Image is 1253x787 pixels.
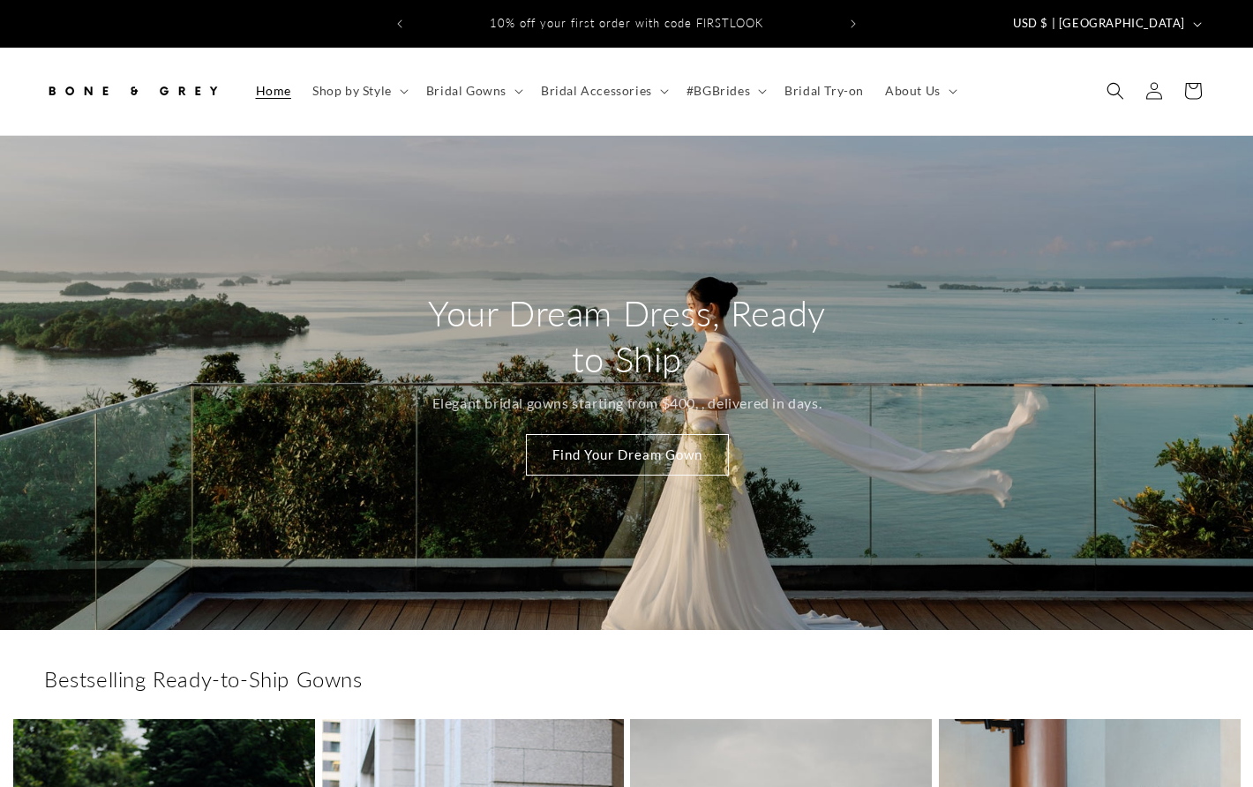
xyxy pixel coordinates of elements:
span: #BGBrides [687,83,750,99]
a: Find Your Dream Gown [525,434,728,476]
p: Elegant bridal gowns starting from $400, , delivered in days. [431,391,822,416]
span: Bridal Try-on [784,83,864,99]
summary: #BGBrides [676,72,774,109]
button: Previous announcement [380,7,419,41]
summary: Bridal Accessories [530,72,676,109]
a: Home [245,72,302,109]
button: USD $ | [GEOGRAPHIC_DATA] [1002,7,1209,41]
summary: Bridal Gowns [416,72,530,109]
summary: Shop by Style [302,72,416,109]
summary: About Us [874,72,964,109]
img: Bone and Grey Bridal [44,71,221,110]
button: Next announcement [834,7,873,41]
summary: Search [1096,71,1135,110]
span: About Us [885,83,941,99]
span: Shop by Style [312,83,392,99]
span: USD $ | [GEOGRAPHIC_DATA] [1013,15,1185,33]
a: Bridal Try-on [774,72,874,109]
h2: Bestselling Ready-to-Ship Gowns [44,665,1209,693]
h2: Your Dream Dress, Ready to Ship [417,290,837,382]
span: Bridal Accessories [541,83,652,99]
a: Bone and Grey Bridal [38,65,228,117]
span: Bridal Gowns [426,83,506,99]
span: Home [256,83,291,99]
span: 10% off your first order with code FIRSTLOOK [490,16,763,30]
